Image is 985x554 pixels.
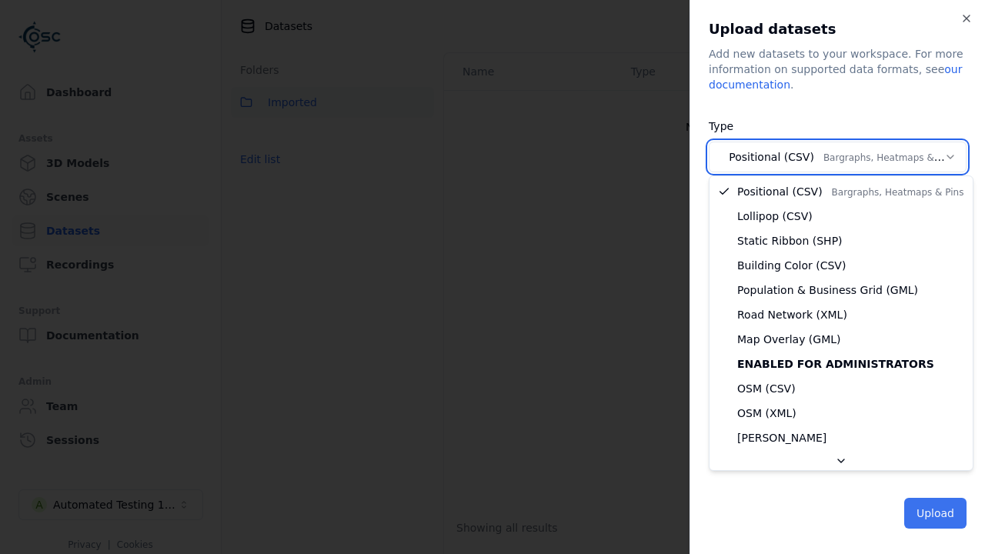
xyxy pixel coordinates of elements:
[737,233,843,249] span: Static Ribbon (SHP)
[737,307,847,322] span: Road Network (XML)
[737,184,963,199] span: Positional (CSV)
[832,187,964,198] span: Bargraphs, Heatmaps & Pins
[737,209,813,224] span: Lollipop (CSV)
[737,405,796,421] span: OSM (XML)
[737,332,841,347] span: Map Overlay (GML)
[737,381,796,396] span: OSM (CSV)
[737,430,826,446] span: [PERSON_NAME]
[737,282,918,298] span: Population & Business Grid (GML)
[737,258,846,273] span: Building Color (CSV)
[713,352,970,376] div: Enabled for administrators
